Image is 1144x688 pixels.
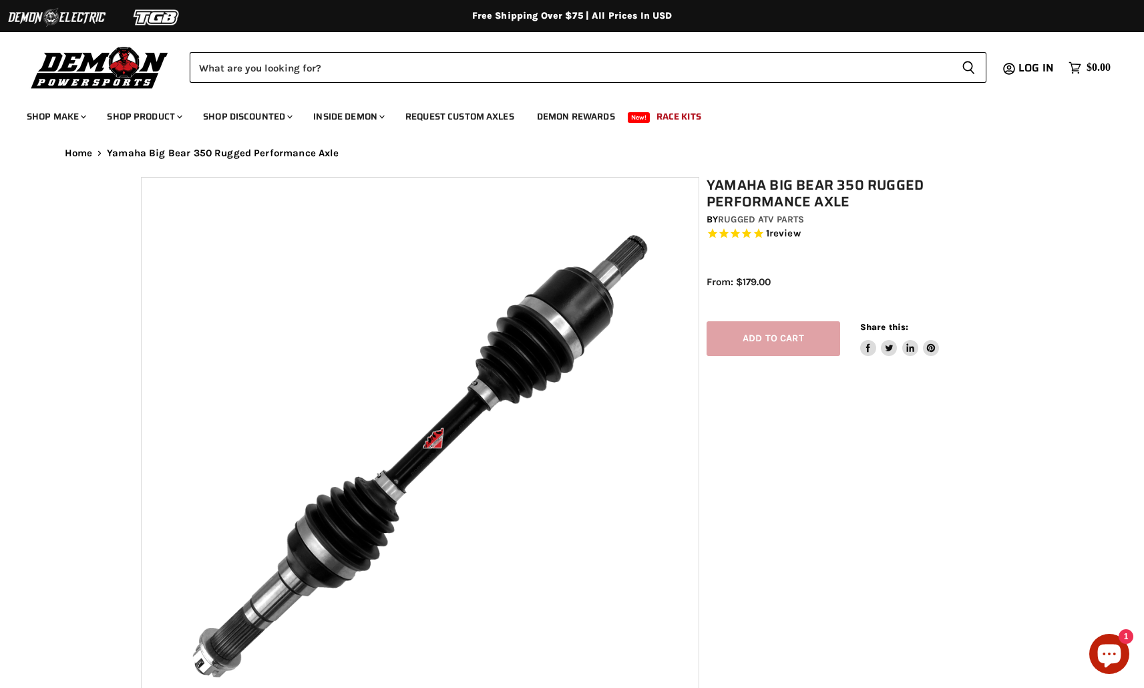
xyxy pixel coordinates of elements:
span: review [769,228,801,240]
img: Demon Powersports [27,43,173,91]
aside: Share this: [860,321,940,357]
a: Home [65,148,93,159]
h1: Yamaha Big Bear 350 Rugged Performance Axle [707,177,1011,210]
inbox-online-store-chat: Shopify online store chat [1085,634,1133,677]
a: $0.00 [1062,58,1117,77]
a: Request Custom Axles [395,103,524,130]
a: Shop Product [97,103,190,130]
a: Race Kits [646,103,711,130]
img: Demon Electric Logo 2 [7,5,107,30]
a: Log in [1012,62,1062,74]
div: Free Shipping Over $75 | All Prices In USD [38,10,1107,22]
span: Yamaha Big Bear 350 Rugged Performance Axle [107,148,339,159]
a: Shop Discounted [193,103,301,130]
input: Search [190,52,951,83]
a: Inside Demon [303,103,393,130]
form: Product [190,52,986,83]
div: by [707,212,1011,227]
span: Rated 5.0 out of 5 stars 1 reviews [707,227,1011,241]
span: 1 reviews [766,228,801,240]
a: Demon Rewards [527,103,625,130]
span: From: $179.00 [707,276,771,288]
ul: Main menu [17,98,1107,130]
button: Search [951,52,986,83]
nav: Breadcrumbs [38,148,1107,159]
span: $0.00 [1087,61,1111,74]
img: TGB Logo 2 [107,5,207,30]
a: Rugged ATV Parts [718,214,804,225]
span: New! [628,112,650,123]
span: Log in [1018,59,1054,76]
a: Shop Make [17,103,94,130]
span: Share this: [860,322,908,332]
